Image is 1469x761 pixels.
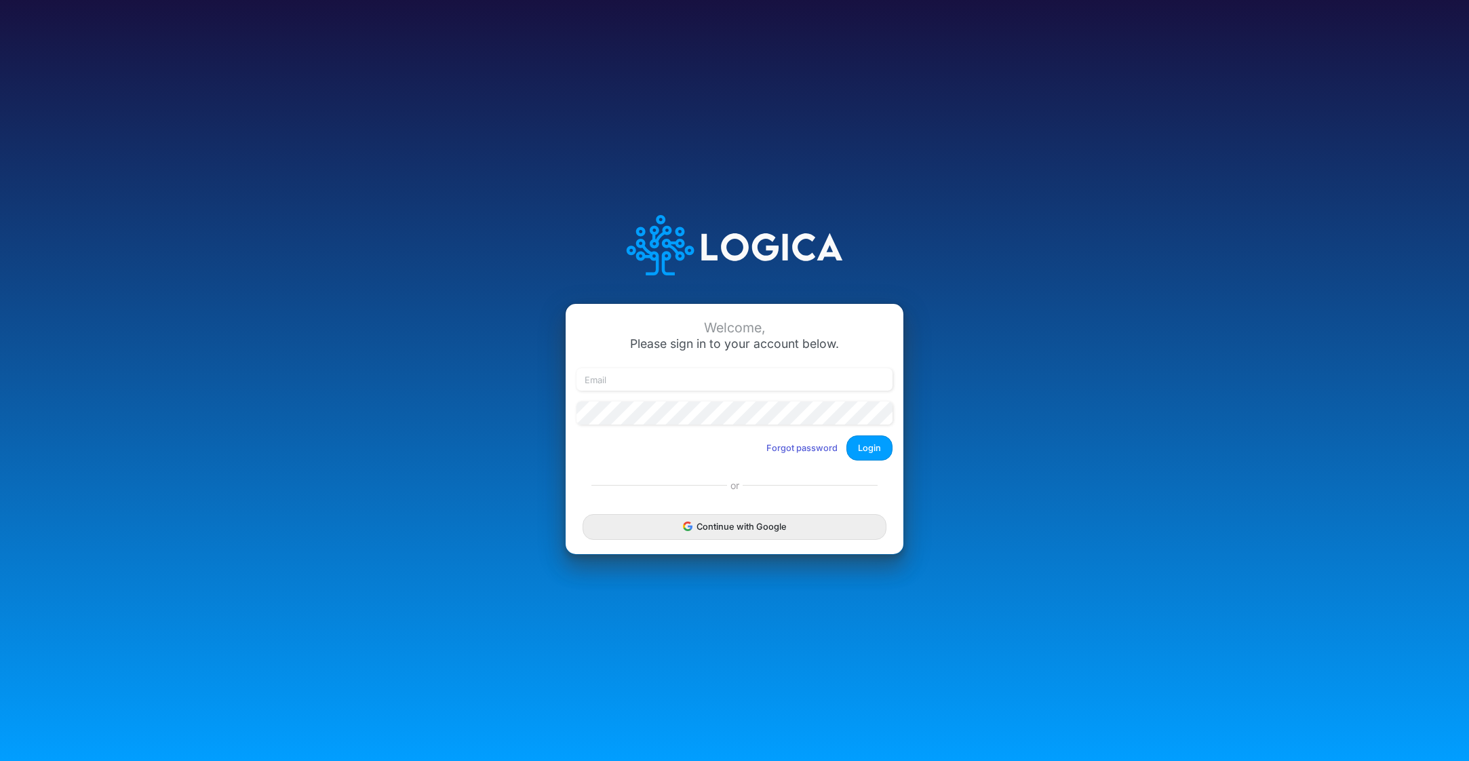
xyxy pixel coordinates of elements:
[758,437,846,459] button: Forgot password
[846,435,893,461] button: Login
[583,514,886,539] button: Continue with Google
[630,336,839,351] span: Please sign in to your account below.
[576,320,893,336] div: Welcome,
[576,368,893,391] input: Email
